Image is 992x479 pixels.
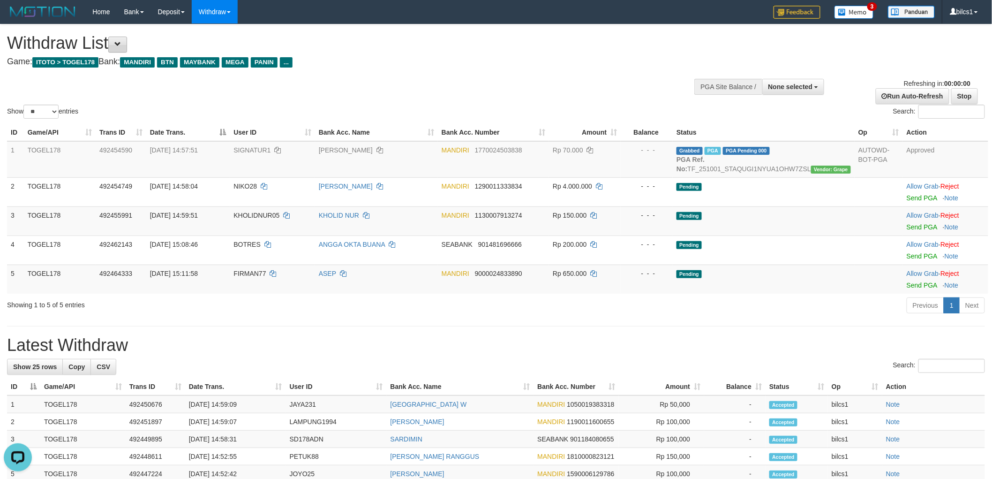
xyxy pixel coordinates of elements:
[442,146,469,154] span: MANDIRI
[855,124,903,141] th: Op: activate to sort column ascending
[907,297,944,313] a: Previous
[40,448,126,465] td: TOGEL178
[834,6,874,19] img: Button%20Memo.svg
[774,6,820,19] img: Feedback.jpg
[828,378,882,395] th: Op: activate to sort column ascending
[940,270,959,277] a: Reject
[319,146,373,154] a: [PERSON_NAME]
[673,124,855,141] th: Status
[40,413,126,431] td: TOGEL178
[40,378,126,395] th: Game/API: activate to sort column ascending
[150,270,198,277] span: [DATE] 15:11:58
[126,431,185,448] td: 492449895
[99,270,132,277] span: 492464333
[624,182,669,191] div: - - -
[7,57,652,67] h4: Game: Bank:
[704,448,766,465] td: -
[903,206,988,236] td: ·
[903,236,988,265] td: ·
[907,212,940,219] span: ·
[886,418,900,426] a: Note
[619,378,704,395] th: Amount: activate to sort column ascending
[126,395,185,413] td: 492450676
[150,212,198,219] span: [DATE] 14:59:51
[391,453,480,460] a: [PERSON_NAME] RANGGUS
[7,105,78,119] label: Show entries
[676,147,703,155] span: Grabbed
[185,378,286,395] th: Date Trans.: activate to sort column ascending
[475,270,522,277] span: Copy 9000024833890 to clipboard
[7,297,406,310] div: Showing 1 to 5 of 5 entries
[286,378,387,395] th: User ID: activate to sort column ascending
[7,206,24,236] td: 3
[537,418,565,426] span: MANDIRI
[442,270,469,277] span: MANDIRI
[903,141,988,178] td: Approved
[882,378,985,395] th: Action
[7,141,24,178] td: 1
[534,378,619,395] th: Bank Acc. Number: activate to sort column ascending
[907,241,939,248] a: Allow Grab
[99,241,132,248] span: 492462143
[233,212,279,219] span: KHOLIDNUR05
[150,241,198,248] span: [DATE] 15:08:46
[828,448,882,465] td: bilcs1
[475,212,522,219] span: Copy 1130007913274 to clipboard
[442,212,469,219] span: MANDIRI
[537,401,565,408] span: MANDIRI
[24,236,96,265] td: TOGEL178
[828,413,882,431] td: bilcs1
[4,4,32,32] button: Open LiveChat chat widget
[768,83,813,91] span: None selected
[907,270,939,277] a: Allow Grab
[553,212,586,219] span: Rp 150.000
[7,124,24,141] th: ID
[907,270,940,277] span: ·
[619,413,704,431] td: Rp 100,000
[886,435,900,443] a: Note
[537,470,565,478] span: MANDIRI
[676,183,702,191] span: Pending
[567,453,614,460] span: Copy 1810000823121 to clipboard
[907,194,937,202] a: Send PGA
[150,182,198,190] span: [DATE] 14:58:04
[157,57,178,68] span: BTN
[120,57,155,68] span: MANDIRI
[23,105,59,119] select: Showentries
[126,413,185,431] td: 492451897
[185,413,286,431] td: [DATE] 14:59:07
[811,166,851,174] span: Vendor URL: https://settle31.1velocity.biz
[7,5,78,19] img: MOTION_logo.png
[903,124,988,141] th: Action
[99,182,132,190] span: 492454749
[619,395,704,413] td: Rp 50,000
[68,363,85,371] span: Copy
[855,141,903,178] td: AUTOWD-BOT-PGA
[286,431,387,448] td: SD178ADN
[567,401,614,408] span: Copy 1050019383318 to clipboard
[907,252,937,260] a: Send PGA
[567,470,614,478] span: Copy 1590006129786 to clipboard
[233,270,266,277] span: FIRMAN77
[940,182,959,190] a: Reject
[769,436,797,444] span: Accepted
[222,57,248,68] span: MEGA
[40,431,126,448] td: TOGEL178
[185,395,286,413] td: [DATE] 14:59:09
[676,241,702,249] span: Pending
[475,146,522,154] span: Copy 1770024503838 to clipboard
[391,418,444,426] a: [PERSON_NAME]
[7,359,63,375] a: Show 25 rows
[944,80,970,87] strong: 00:00:00
[886,401,900,408] a: Note
[676,270,702,278] span: Pending
[907,241,940,248] span: ·
[233,182,257,190] span: NIKO28
[704,431,766,448] td: -
[762,79,825,95] button: None selected
[24,265,96,294] td: TOGEL178
[704,413,766,431] td: -
[553,146,583,154] span: Rp 70.000
[185,448,286,465] td: [DATE] 14:52:55
[99,212,132,219] span: 492455991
